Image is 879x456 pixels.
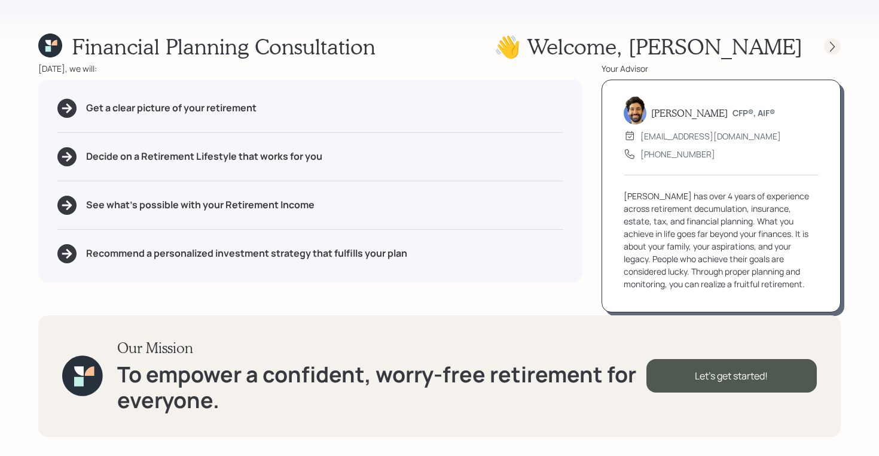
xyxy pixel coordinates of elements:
[624,96,646,124] img: eric-schwartz-headshot.png
[86,199,315,211] h5: See what's possible with your Retirement Income
[86,151,322,162] h5: Decide on a Retirement Lifestyle that works for you
[640,148,715,160] div: [PHONE_NUMBER]
[732,108,775,118] h6: CFP®, AIF®
[86,248,407,259] h5: Recommend a personalized investment strategy that fulfills your plan
[117,339,646,357] h3: Our Mission
[38,62,582,75] div: [DATE], we will:
[640,130,781,142] div: [EMAIL_ADDRESS][DOMAIN_NAME]
[86,102,257,114] h5: Get a clear picture of your retirement
[117,361,646,413] h1: To empower a confident, worry-free retirement for everyone.
[72,34,376,59] h1: Financial Planning Consultation
[494,34,802,59] h1: 👋 Welcome , [PERSON_NAME]
[646,359,817,393] div: Let's get started!
[651,107,728,118] h5: [PERSON_NAME]
[624,190,819,290] div: [PERSON_NAME] has over 4 years of experience across retirement decumulation, insurance, estate, t...
[602,62,841,75] div: Your Advisor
